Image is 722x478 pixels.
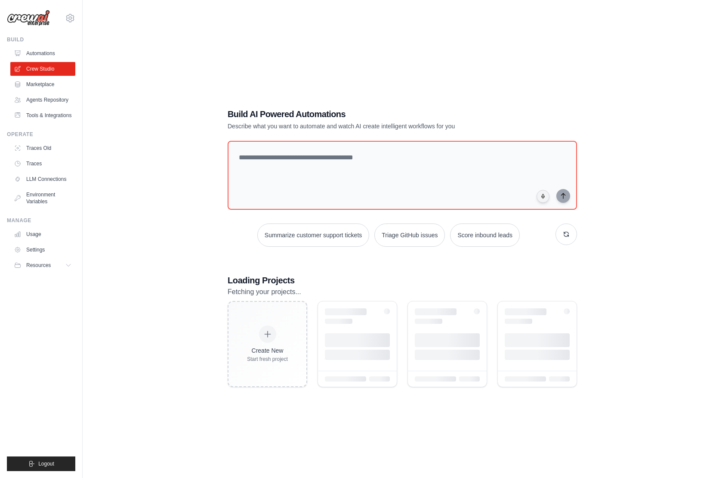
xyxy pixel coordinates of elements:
a: Environment Variables [10,188,75,208]
a: Marketplace [10,78,75,91]
div: Manage [7,217,75,224]
a: Agents Repository [10,93,75,107]
a: LLM Connections [10,172,75,186]
a: Automations [10,47,75,60]
div: Create New [247,346,288,355]
img: Logo [7,10,50,26]
a: Settings [10,243,75,257]
a: Tools & Integrations [10,109,75,122]
button: Summarize customer support tickets [257,223,369,247]
p: Describe what you want to automate and watch AI create intelligent workflows for you [228,122,517,130]
div: Operate [7,131,75,138]
a: Crew Studio [10,62,75,76]
button: Logout [7,456,75,471]
p: Fetching your projects... [228,286,577,298]
div: Start fresh project [247,356,288,363]
button: Score inbound leads [450,223,520,247]
span: Resources [26,262,51,269]
button: Click to speak your automation idea [537,190,549,203]
a: Traces Old [10,141,75,155]
a: Traces [10,157,75,171]
h3: Loading Projects [228,274,577,286]
button: Resources [10,258,75,272]
button: Get new suggestions [555,223,577,245]
span: Logout [38,460,54,467]
a: Usage [10,227,75,241]
button: Triage GitHub issues [374,223,445,247]
h1: Build AI Powered Automations [228,108,517,120]
div: Build [7,36,75,43]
